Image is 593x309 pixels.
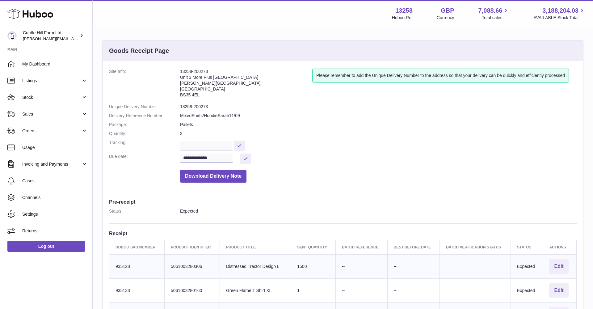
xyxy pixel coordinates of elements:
dt: Unique Delivery Number: [109,104,180,110]
th: Best Before Date [387,240,440,254]
span: Usage [22,145,88,150]
dt: Status: [109,208,180,214]
dd: Expected [180,208,577,214]
th: Actions [543,240,577,254]
th: Sent Quantity [291,240,336,254]
span: Returns [22,228,88,234]
strong: 13258 [395,6,413,15]
dt: Due date: [109,154,180,164]
span: Total sales [482,15,509,21]
div: Huboo Ref [392,15,413,21]
td: 1 [291,278,336,303]
span: Listings [22,78,81,84]
td: Expected [511,278,543,303]
td: -- [335,278,387,303]
dd: 13258-200273 [180,104,577,110]
td: 5061003280160 [164,278,220,303]
span: 3,188,204.03 [542,6,578,15]
dt: Tracking: [109,140,180,150]
span: Stock [22,95,81,100]
span: Channels [22,195,88,201]
span: [PERSON_NAME][EMAIL_ADDRESS][DOMAIN_NAME] [23,36,124,41]
img: charlotte@diddlysquatfarmshop.com [7,31,17,40]
button: Edit [549,259,568,274]
span: Settings [22,211,88,217]
th: Batch Verification Status [440,240,511,254]
a: Log out [7,241,85,252]
td: Distressed Tractor Design L [220,254,291,278]
th: Huboo SKU Number [109,240,165,254]
div: Please remember to add the Unique Delivery Number to the address so that your delivery can be qui... [312,69,569,83]
td: 935133 [109,278,165,303]
span: Sales [22,111,81,117]
span: My Dashboard [22,61,88,67]
div: Curdle Hill Farm Ltd [23,30,78,42]
dt: Package: [109,122,180,128]
span: AVAILABLE Stock Total [533,15,586,21]
dd: MixedShirts/HoodieSarah11/09 [180,113,577,119]
td: -- [387,278,440,303]
button: Edit [549,283,568,298]
dd: Pallets [180,122,577,128]
button: Download Delivery Note [180,170,246,183]
dd: 3 [180,131,577,137]
span: Orders [22,128,81,134]
td: -- [335,254,387,278]
td: 1500 [291,254,336,278]
td: -- [387,254,440,278]
dt: Site Info: [109,69,180,101]
dt: Quantity: [109,131,180,137]
th: Product Identifier [164,240,220,254]
h3: Receipt [109,230,577,237]
span: Invoicing and Payments [22,161,81,167]
a: 3,188,204.03 AVAILABLE Stock Total [533,6,586,21]
h3: Pre-receipt [109,198,577,205]
span: Cases [22,178,88,184]
td: Expected [511,254,543,278]
td: Green Flame T Shirt XL [220,278,291,303]
div: Currency [437,15,454,21]
address: 13258-200273 Unit 3 More Plus [GEOGRAPHIC_DATA] [PERSON_NAME][GEOGRAPHIC_DATA] [GEOGRAPHIC_DATA] ... [180,69,312,101]
strong: GBP [441,6,454,15]
td: 5061003280306 [164,254,220,278]
span: 7,088.66 [478,6,503,15]
th: Product title [220,240,291,254]
h3: Goods Receipt Page [109,47,169,55]
dt: Delivery Reference Number: [109,113,180,119]
td: 935128 [109,254,165,278]
th: Status [511,240,543,254]
a: 7,088.66 Total sales [478,6,510,21]
th: Batch Reference [335,240,387,254]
